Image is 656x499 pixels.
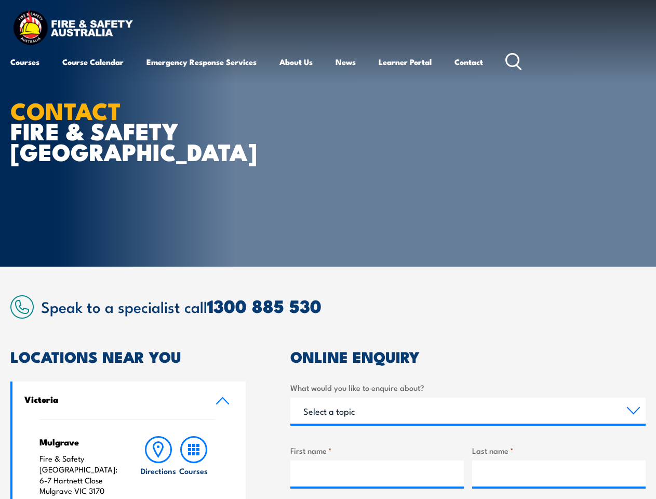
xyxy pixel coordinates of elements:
[336,49,356,74] a: News
[379,49,432,74] a: Learner Portal
[279,49,313,74] a: About Us
[472,444,646,456] label: Last name
[10,349,246,363] h2: LOCATIONS NEAR YOU
[176,436,211,496] a: Courses
[207,292,322,319] a: 1300 885 530
[146,49,257,74] a: Emergency Response Services
[39,453,121,496] p: Fire & Safety [GEOGRAPHIC_DATA]: 6-7 Hartnett Close Mulgrave VIC 3170
[10,92,121,128] strong: CONTACT
[141,465,176,476] h6: Directions
[41,296,646,316] h2: Speak to a specialist call
[141,436,176,496] a: Directions
[12,382,246,419] a: Victoria
[290,382,646,393] label: What would you like to enquire about?
[10,100,267,161] h1: FIRE & SAFETY [GEOGRAPHIC_DATA]
[179,465,208,476] h6: Courses
[290,349,646,363] h2: ONLINE ENQUIRY
[10,49,39,74] a: Courses
[24,393,199,405] h4: Victoria
[454,49,483,74] a: Contact
[290,444,464,456] label: First name
[62,49,124,74] a: Course Calendar
[39,436,121,448] h4: Mulgrave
